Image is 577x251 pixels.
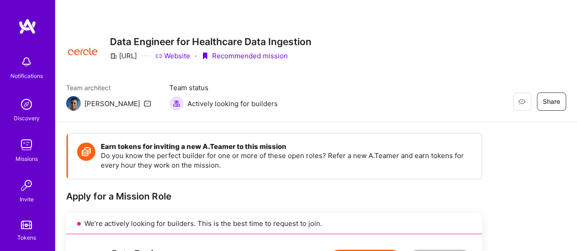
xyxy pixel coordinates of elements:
p: Do you know the perfect builder for one or more of these open roles? Refer a new A.Teamer and ear... [101,151,473,170]
i: icon EyeClosed [518,98,525,105]
span: Actively looking for builders [187,99,278,108]
img: discovery [17,95,36,113]
div: We’re actively looking for builders. This is the best time to request to join. [66,213,482,234]
img: Company Logo [66,37,99,59]
div: · [195,51,197,61]
img: Invite [17,176,36,195]
div: [URL] [110,51,137,61]
img: bell [17,53,36,71]
span: Share [543,97,560,106]
div: Apply for a Mission Role [66,190,482,202]
div: Recommended mission [201,51,288,61]
div: [PERSON_NAME] [84,99,140,108]
img: tokens [21,220,32,229]
button: Share [537,92,566,111]
div: Tokens [17,233,36,242]
h3: Data Engineer for Healthcare Data Ingestion [110,36,312,47]
img: logo [18,18,36,35]
img: Actively looking for builders [169,96,184,111]
img: Token icon [77,143,95,161]
h4: Earn tokens for inviting a new A.Teamer to this mission [101,143,473,151]
img: teamwork [17,136,36,154]
i: icon PurpleRibbon [201,52,208,60]
div: Notifications [10,71,43,81]
span: Team status [169,83,278,92]
div: Invite [20,195,34,204]
i: icon Mail [144,100,151,107]
div: Missions [16,154,38,164]
a: Website [155,51,190,61]
div: Discovery [14,113,40,123]
img: Team Architect [66,96,81,111]
i: icon CompanyGray [110,52,117,60]
span: Team architect [66,83,151,92]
